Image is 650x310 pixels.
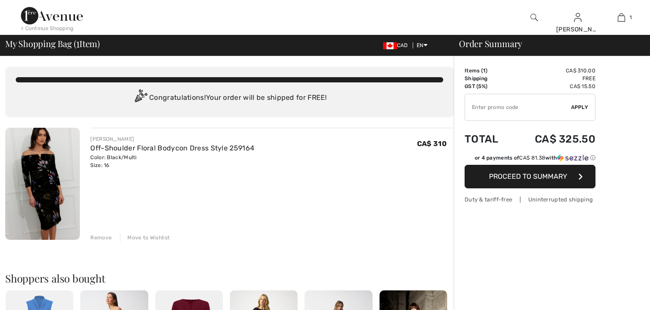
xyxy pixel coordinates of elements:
[383,42,397,49] img: Canadian Dollar
[417,140,447,148] span: CA$ 310
[465,165,595,188] button: Proceed to Summary
[571,103,588,111] span: Apply
[383,42,411,48] span: CAD
[489,172,567,181] span: Proceed to Summary
[90,153,254,169] div: Color: Black/Multi Size: 16
[511,75,595,82] td: Free
[465,67,511,75] td: Items ( )
[90,144,254,152] a: Off-Shoulder Floral Bodycon Dress Style 259164
[530,12,538,23] img: search the website
[16,89,443,107] div: Congratulations! Your order will be shipped for FREE!
[21,24,74,32] div: < Continue Shopping
[465,195,595,204] div: Duty & tariff-free | Uninterrupted shipping
[90,135,254,143] div: [PERSON_NAME]
[448,39,645,48] div: Order Summary
[76,37,79,48] span: 1
[5,128,80,240] img: Off-Shoulder Floral Bodycon Dress Style 259164
[120,234,170,242] div: Move to Wishlist
[475,154,595,162] div: or 4 payments of with
[618,12,625,23] img: My Bag
[465,154,595,165] div: or 4 payments ofCA$ 81.38withSezzle Click to learn more about Sezzle
[483,68,486,74] span: 1
[465,124,511,154] td: Total
[629,14,632,21] span: 1
[574,12,582,23] img: My Info
[600,12,643,23] a: 1
[21,7,83,24] img: 1ère Avenue
[519,155,545,161] span: CA$ 81.38
[557,154,588,162] img: Sezzle
[465,75,511,82] td: Shipping
[511,82,595,90] td: CA$ 15.50
[465,82,511,90] td: GST (5%)
[5,273,454,283] h2: Shoppers also bought
[417,42,428,48] span: EN
[511,67,595,75] td: CA$ 310.00
[556,25,599,34] div: [PERSON_NAME]
[90,234,112,242] div: Remove
[574,13,582,21] a: Sign In
[511,124,595,154] td: CA$ 325.50
[5,39,100,48] span: My Shopping Bag ( Item)
[132,89,149,107] img: Congratulation2.svg
[465,94,571,120] input: Promo code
